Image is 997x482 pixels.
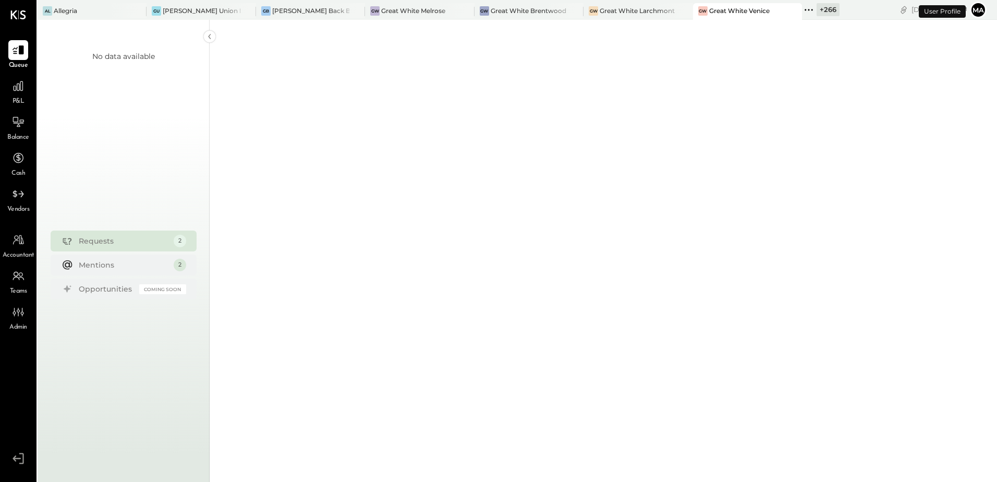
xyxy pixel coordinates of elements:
[43,6,52,16] div: Al
[163,6,240,15] div: [PERSON_NAME] Union Market
[911,5,967,15] div: [DATE]
[817,3,840,16] div: + 266
[9,61,28,70] span: Queue
[1,112,36,142] a: Balance
[1,266,36,296] a: Teams
[1,76,36,106] a: P&L
[261,6,271,16] div: GB
[1,148,36,178] a: Cash
[491,6,566,15] div: Great White Brentwood
[174,235,186,247] div: 2
[3,251,34,260] span: Accountant
[139,284,186,294] div: Coming Soon
[589,6,598,16] div: GW
[919,5,966,18] div: User Profile
[79,284,134,294] div: Opportunities
[10,287,27,296] span: Teams
[1,40,36,70] a: Queue
[92,51,155,62] div: No data available
[152,6,161,16] div: GU
[9,323,27,332] span: Admin
[709,6,770,15] div: Great White Venice
[480,6,489,16] div: GW
[698,6,708,16] div: GW
[7,133,29,142] span: Balance
[272,6,349,15] div: [PERSON_NAME] Back Bay
[11,169,25,178] span: Cash
[370,6,380,16] div: GW
[600,6,675,15] div: Great White Larchmont
[79,236,168,246] div: Requests
[970,2,987,18] button: Ma
[79,260,168,270] div: Mentions
[1,184,36,214] a: Vendors
[898,4,909,15] div: copy link
[7,205,30,214] span: Vendors
[1,302,36,332] a: Admin
[1,230,36,260] a: Accountant
[54,6,77,15] div: Allegria
[13,97,25,106] span: P&L
[174,259,186,271] div: 2
[381,6,445,15] div: Great White Melrose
